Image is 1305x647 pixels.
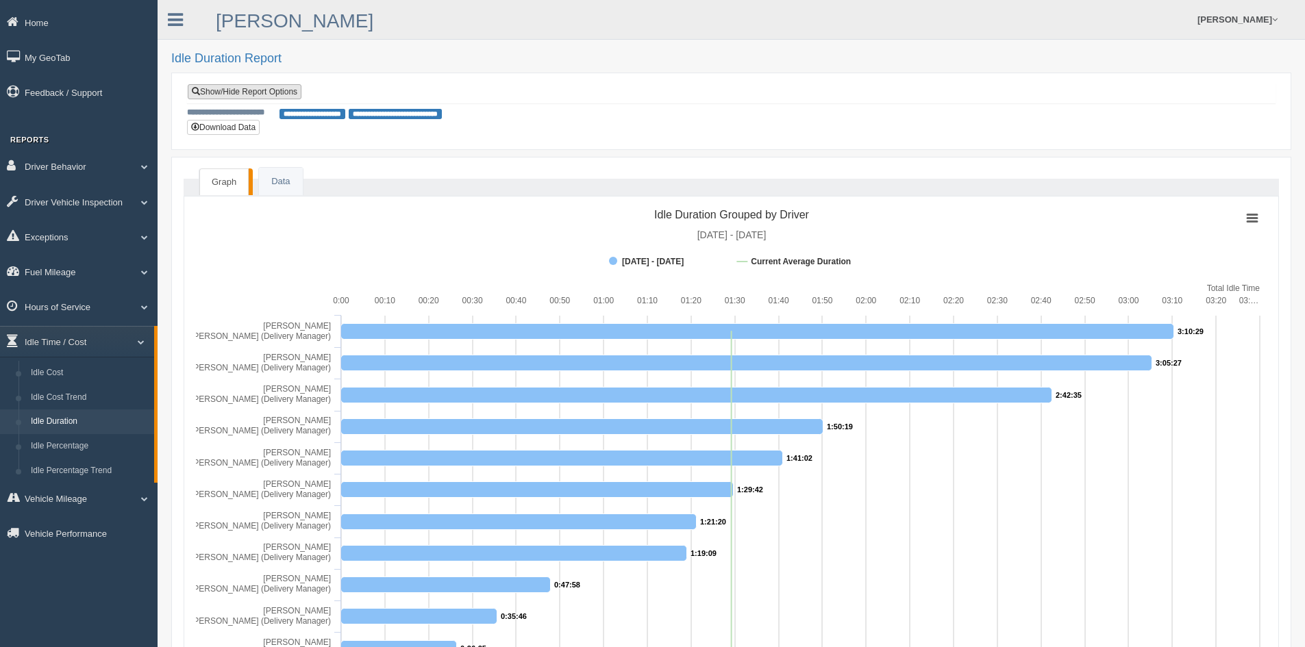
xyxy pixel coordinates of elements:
[622,257,684,266] tspan: [DATE] - [DATE]
[191,584,331,594] tspan: [PERSON_NAME] (Delivery Manager)
[216,10,373,31] a: [PERSON_NAME]
[501,612,527,620] tspan: 0:35:46
[263,353,331,362] tspan: [PERSON_NAME]
[554,581,580,589] tspan: 0:47:58
[419,296,439,305] text: 00:20
[263,511,331,520] tspan: [PERSON_NAME]
[1178,327,1204,335] tspan: 3:10:29
[263,606,331,616] tspan: [PERSON_NAME]
[263,479,331,489] tspan: [PERSON_NAME]
[191,426,331,435] tspan: [PERSON_NAME] (Delivery Manager)
[188,84,301,99] a: Show/Hide Report Options
[263,384,331,394] tspan: [PERSON_NAME]
[263,416,331,425] tspan: [PERSON_NAME]
[191,394,331,404] tspan: [PERSON_NAME] (Delivery Manager)
[1162,296,1182,305] text: 03:10
[191,363,331,372] tspan: [PERSON_NAME] (Delivery Manager)
[187,120,260,135] button: Download Data
[1118,296,1139,305] text: 03:00
[333,296,349,305] text: 0:00
[786,454,812,462] tspan: 1:41:02
[737,485,763,494] tspan: 1:29:42
[1239,296,1259,305] tspan: 03:…
[637,296,658,305] text: 01:10
[899,296,920,305] text: 02:10
[462,296,483,305] text: 00:30
[191,616,331,626] tspan: [PERSON_NAME] (Delivery Manager)
[697,229,767,240] tspan: [DATE] - [DATE]
[25,361,154,385] a: Idle Cost
[987,296,1008,305] text: 02:30
[943,296,964,305] text: 02:20
[700,518,726,526] tspan: 1:21:20
[191,331,331,341] tspan: [PERSON_NAME] (Delivery Manager)
[191,521,331,531] tspan: [PERSON_NAME] (Delivery Manager)
[769,296,789,305] text: 01:40
[1206,296,1226,305] text: 03:20
[25,409,154,434] a: Idle Duration
[191,553,331,562] tspan: [PERSON_NAME] (Delivery Manager)
[751,257,851,266] tspan: Current Average Duration
[263,448,331,457] tspan: [PERSON_NAME]
[171,52,1291,66] h2: Idle Duration Report
[549,296,570,305] text: 00:50
[812,296,832,305] text: 01:50
[1056,391,1082,399] tspan: 2:42:35
[375,296,395,305] text: 00:10
[725,296,745,305] text: 01:30
[25,385,154,410] a: Idle Cost Trend
[263,321,331,331] tspan: [PERSON_NAME]
[506,296,526,305] text: 00:40
[1156,359,1182,367] tspan: 3:05:27
[25,434,154,459] a: Idle Percentage
[691,549,717,557] tspan: 1:19:09
[1031,296,1052,305] text: 02:40
[827,422,853,431] tspan: 1:50:19
[259,168,302,196] a: Data
[593,296,614,305] text: 01:00
[191,458,331,468] tspan: [PERSON_NAME] (Delivery Manager)
[263,574,331,583] tspan: [PERSON_NAME]
[191,490,331,499] tspan: [PERSON_NAME] (Delivery Manager)
[263,542,331,552] tspan: [PERSON_NAME]
[681,296,701,305] text: 01:20
[263,637,331,647] tspan: [PERSON_NAME]
[199,168,249,196] a: Graph
[856,296,876,305] text: 02:00
[654,209,810,220] tspan: Idle Duration Grouped by Driver
[1075,296,1095,305] text: 02:50
[1207,283,1260,293] tspan: Total Idle Time
[25,459,154,483] a: Idle Percentage Trend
